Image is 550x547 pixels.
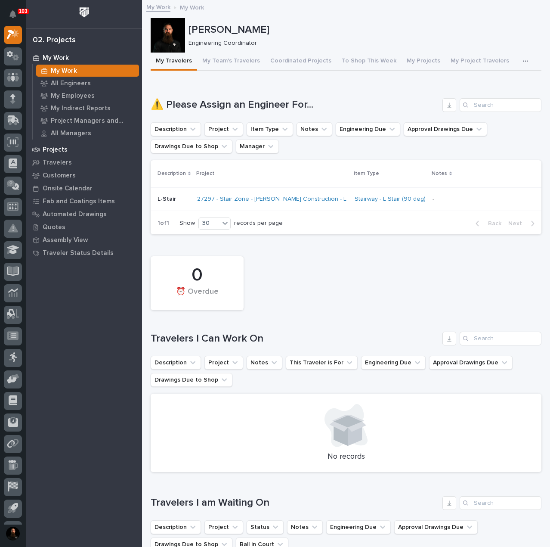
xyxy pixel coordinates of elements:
[51,80,91,87] p: All Engineers
[33,127,142,139] a: All Managers
[469,220,505,227] button: Back
[43,172,76,180] p: Customers
[158,196,190,203] p: L-Stair
[33,36,76,45] div: 02. Projects
[247,520,284,534] button: Status
[188,40,535,47] p: Engineering Coordinator
[43,159,72,167] p: Travelers
[234,220,283,227] p: records per page
[204,356,243,370] button: Project
[26,143,142,156] a: Projects
[361,356,426,370] button: Engineering Due
[11,10,22,24] div: Notifications103
[326,520,391,534] button: Engineering Due
[146,2,170,12] a: My Work
[43,146,68,154] p: Projects
[460,332,541,345] input: Search
[445,53,514,71] button: My Project Travelers
[286,356,358,370] button: This Traveler is For
[161,452,531,462] p: No records
[180,2,204,12] p: My Work
[151,213,176,234] p: 1 of 1
[505,220,541,227] button: Next
[19,8,28,14] p: 103
[247,356,282,370] button: Notes
[26,208,142,221] a: Automated Drawings
[402,53,445,71] button: My Projects
[26,246,142,259] a: Traveler Status Details
[33,90,142,102] a: My Employees
[26,221,142,233] a: Quotes
[199,219,219,228] div: 30
[43,236,88,244] p: Assembly View
[43,249,114,257] p: Traveler Status Details
[51,117,136,125] p: Project Managers and Engineers
[429,356,513,370] button: Approval Drawings Due
[236,140,279,153] button: Manager
[394,520,478,534] button: Approval Drawings Due
[43,211,107,218] p: Automated Drawings
[297,122,332,136] button: Notes
[51,67,77,75] p: My Work
[43,224,65,231] p: Quotes
[151,140,232,153] button: Drawings Due to Shop
[247,122,293,136] button: Item Type
[51,92,95,100] p: My Employees
[355,196,426,203] a: Stairway - L Stair (90 deg)
[43,185,93,193] p: Onsite Calendar
[354,169,379,178] p: Item Type
[460,496,541,510] input: Search
[165,287,229,305] div: ⏰ Overdue
[197,196,417,203] a: 27297 - Stair Zone - [PERSON_NAME] Construction - L Stair Redox Bio-Nutrients
[151,520,201,534] button: Description
[204,122,243,136] button: Project
[151,497,439,509] h1: Travelers I am Waiting On
[460,98,541,112] input: Search
[197,53,265,71] button: My Team's Travelers
[51,130,91,137] p: All Managers
[204,520,243,534] button: Project
[26,169,142,182] a: Customers
[287,520,323,534] button: Notes
[158,169,186,178] p: Description
[188,24,538,36] p: [PERSON_NAME]
[26,51,142,64] a: My Work
[404,122,487,136] button: Approval Drawings Due
[33,115,142,127] a: Project Managers and Engineers
[33,65,142,77] a: My Work
[51,105,111,112] p: My Indirect Reports
[26,195,142,208] a: Fab and Coatings Items
[33,77,142,89] a: All Engineers
[265,53,337,71] button: Coordinated Projects
[179,220,195,227] p: Show
[337,53,402,71] button: To Shop This Week
[26,156,142,169] a: Travelers
[165,264,229,286] div: 0
[483,220,501,227] span: Back
[432,169,447,178] p: Notes
[33,102,142,114] a: My Indirect Reports
[26,233,142,246] a: Assembly View
[151,356,201,370] button: Description
[151,333,439,345] h1: Travelers I Can Work On
[151,122,201,136] button: Description
[336,122,400,136] button: Engineering Due
[26,182,142,195] a: Onsite Calendar
[43,54,69,62] p: My Work
[196,169,214,178] p: Project
[433,196,434,203] div: -
[4,5,22,23] button: Notifications
[508,220,527,227] span: Next
[43,198,115,205] p: Fab and Coatings Items
[151,99,439,111] h1: ⚠️ Please Assign an Engineer For...
[151,53,197,71] button: My Travelers
[76,4,92,20] img: Workspace Logo
[4,525,22,543] button: users-avatar
[151,373,232,387] button: Drawings Due to Shop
